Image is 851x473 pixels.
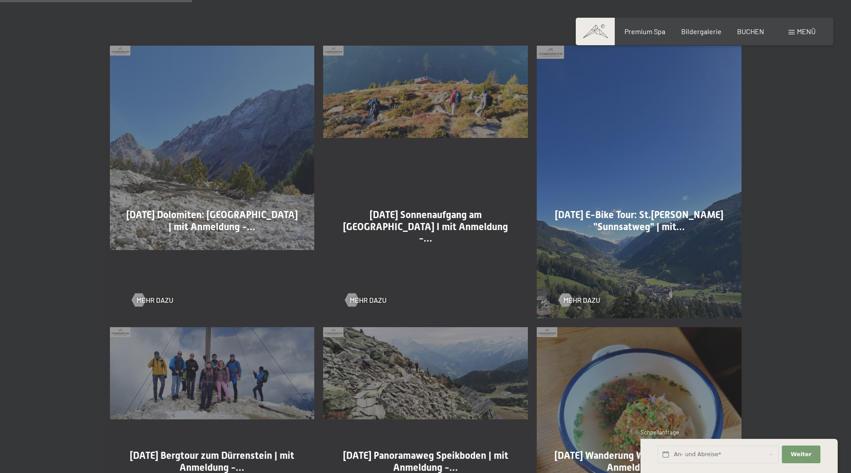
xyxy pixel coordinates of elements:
[345,295,386,305] a: Mehr dazu
[132,295,173,305] a: Mehr dazu
[343,209,508,244] span: [DATE] Sonnenaufgang am [GEOGRAPHIC_DATA] I mit Anmeldung -…
[554,450,723,473] span: [DATE] Wanderung Weizgruberalm | mit Anmeldung -…
[555,209,723,232] span: [DATE] E-Bike Tour: St.[PERSON_NAME] "Sunnsatweg" | mit…
[797,27,816,35] span: Menü
[126,209,298,232] span: [DATE] Dolomiten: [GEOGRAPHIC_DATA] | mit Anmeldung -…
[130,450,294,473] span: [DATE] Bergtour zum Dürrenstein | mit Anmeldung -…
[640,429,679,436] span: Schnellanfrage
[782,446,820,464] button: Weiter
[350,295,386,305] span: Mehr dazu
[559,295,600,305] a: Mehr dazu
[343,450,508,473] span: [DATE] Panoramaweg Speikboden | mit Anmeldung -…
[137,295,173,305] span: Mehr dazu
[791,450,812,458] span: Weiter
[681,27,722,35] a: Bildergalerie
[563,295,600,305] span: Mehr dazu
[625,27,665,35] a: Premium Spa
[737,27,764,35] a: BUCHEN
